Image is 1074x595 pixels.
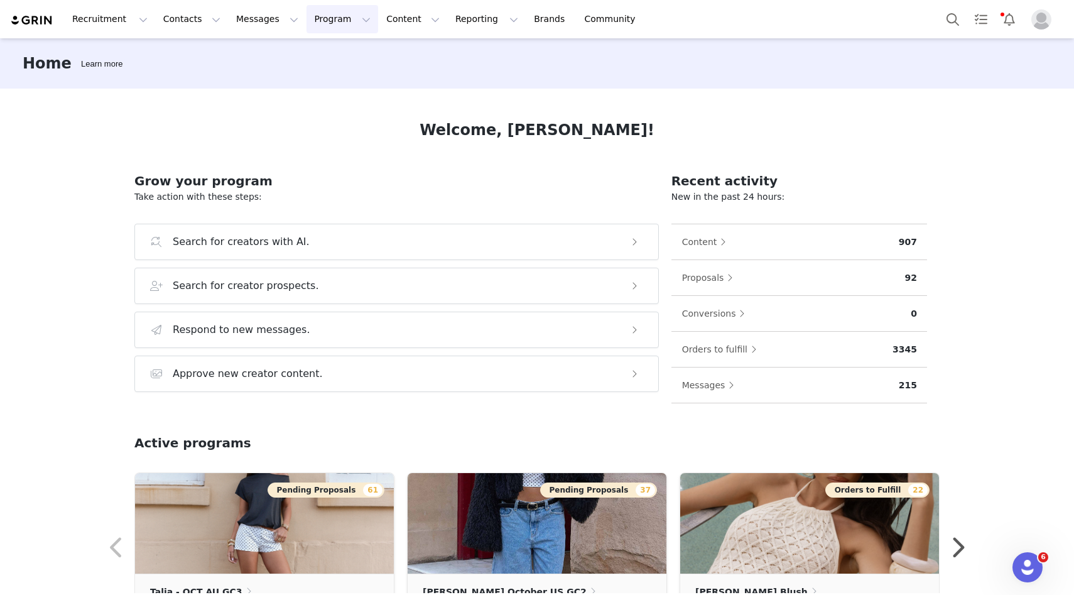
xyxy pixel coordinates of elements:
button: Conversions [681,303,752,324]
p: 0 [911,307,917,320]
p: 92 [905,271,917,285]
div: Tooltip anchor [79,58,125,70]
p: New in the past 24 hours: [671,190,927,204]
a: Tasks [967,5,995,33]
button: Orders to Fulfill22 [825,483,930,498]
img: 73818529-5c53-4fef-9fd7-89eaba6878a3.png [680,473,939,574]
img: 15e03d23-8041-4db1-a7c7-5030fb8a8b71.png [135,473,394,574]
h3: Search for creators with AI. [173,234,310,249]
img: 7e75ff5f-49cc-4997-adf6-1ac787171f91.jpg [408,473,666,574]
img: placeholder-profile.jpg [1031,9,1051,30]
button: Content [379,5,447,33]
button: Program [306,5,378,33]
button: Content [681,232,733,252]
button: Profile [1024,9,1064,30]
h3: Approve new creator content. [173,366,323,381]
h2: Active programs [134,434,251,452]
h1: Welcome, [PERSON_NAME]! [420,119,654,141]
a: Brands [526,5,576,33]
button: Messages [681,375,741,395]
button: Orders to fulfill [681,339,763,359]
a: Community [577,5,649,33]
button: Recruitment [65,5,155,33]
h3: Respond to new messages. [173,322,310,337]
button: Contacts [156,5,228,33]
button: Search for creator prospects. [134,268,659,304]
button: Messages [229,5,306,33]
button: Search for creators with AI. [134,224,659,260]
iframe: Intercom live chat [1012,552,1043,582]
button: Pending Proposals37 [540,483,657,498]
button: Respond to new messages. [134,312,659,348]
p: 215 [899,379,917,392]
button: Search [939,5,967,33]
h2: Recent activity [671,172,927,190]
button: Proposals [681,268,740,288]
img: grin logo [10,14,54,26]
span: 6 [1038,552,1048,562]
button: Pending Proposals61 [268,483,384,498]
button: Approve new creator content. [134,356,659,392]
button: Notifications [995,5,1023,33]
h3: Search for creator prospects. [173,278,319,293]
p: 3345 [892,343,917,356]
button: Reporting [448,5,526,33]
p: 907 [899,236,917,249]
h3: Home [23,52,72,75]
p: Take action with these steps: [134,190,659,204]
h2: Grow your program [134,172,659,190]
